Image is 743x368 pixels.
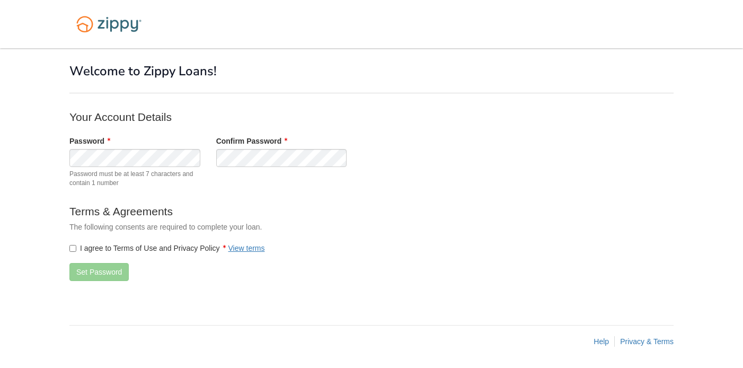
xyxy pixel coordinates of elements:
[620,337,674,346] a: Privacy & Terms
[594,337,609,346] a: Help
[69,109,493,125] p: Your Account Details
[69,170,200,188] span: Password must be at least 7 characters and contain 1 number
[69,263,129,281] button: Set Password
[69,204,493,219] p: Terms & Agreements
[69,222,493,232] p: The following consents are required to complete your loan.
[228,244,265,252] a: View terms
[69,243,265,253] label: I agree to Terms of Use and Privacy Policy
[216,149,347,167] input: Verify Password
[69,64,674,78] h1: Welcome to Zippy Loans!
[216,136,288,146] label: Confirm Password
[69,136,110,146] label: Password
[69,11,148,38] img: Logo
[69,245,76,252] input: I agree to Terms of Use and Privacy PolicyView terms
